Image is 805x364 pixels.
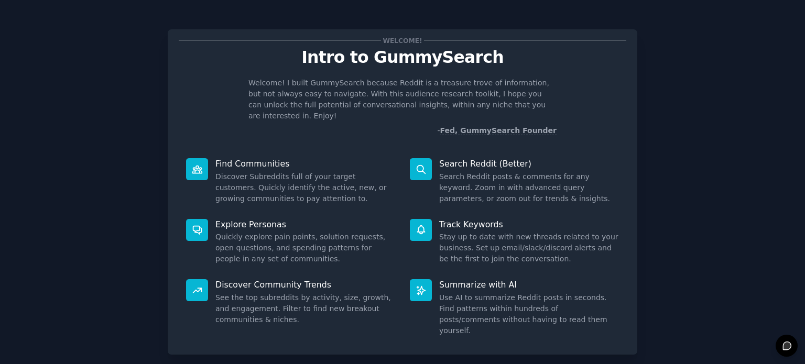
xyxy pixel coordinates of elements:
a: Fed, GummySearch Founder [440,126,557,135]
dd: See the top subreddits by activity, size, growth, and engagement. Filter to find new breakout com... [215,292,395,325]
dd: Stay up to date with new threads related to your business. Set up email/slack/discord alerts and ... [439,231,619,264]
p: Track Keywords [439,219,619,230]
dd: Search Reddit posts & comments for any keyword. Zoom in with advanced query parameters, or zoom o... [439,171,619,204]
p: Discover Community Trends [215,279,395,290]
p: Find Communities [215,158,395,169]
div: - [437,125,557,136]
p: Search Reddit (Better) [439,158,619,169]
span: Welcome! [381,35,424,46]
dd: Use AI to summarize Reddit posts in seconds. Find patterns within hundreds of posts/comments with... [439,292,619,336]
p: Summarize with AI [439,279,619,290]
p: Explore Personas [215,219,395,230]
p: Intro to GummySearch [179,48,626,67]
dd: Quickly explore pain points, solution requests, open questions, and spending patterns for people ... [215,231,395,264]
dd: Discover Subreddits full of your target customers. Quickly identify the active, new, or growing c... [215,171,395,204]
p: Welcome! I built GummySearch because Reddit is a treasure trove of information, but not always ea... [248,78,557,122]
